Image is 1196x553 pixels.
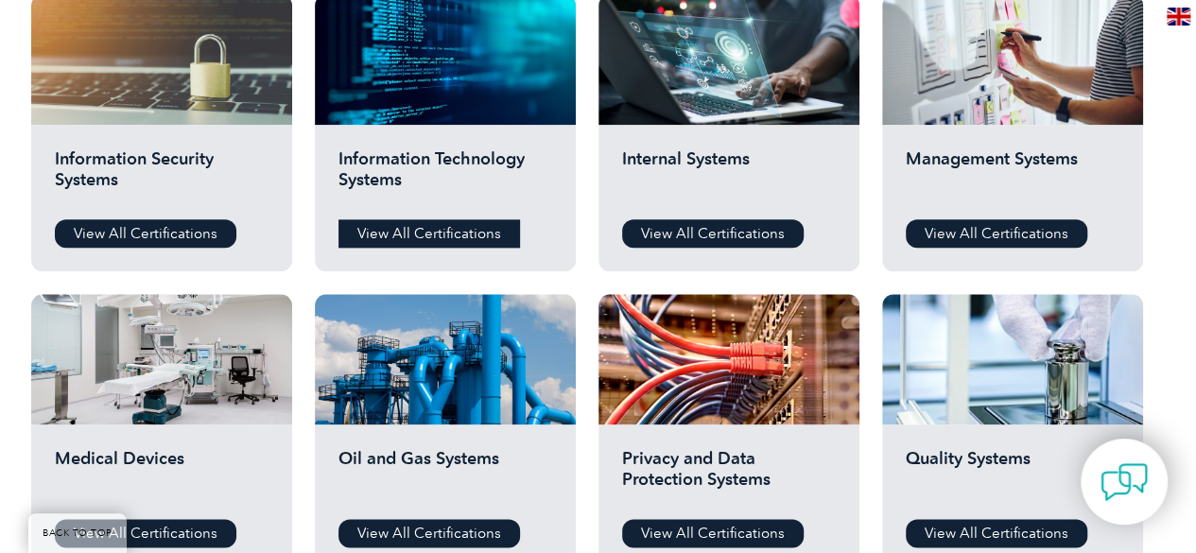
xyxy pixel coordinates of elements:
h2: Privacy and Data Protection Systems [622,448,836,505]
h2: Internal Systems [622,148,836,205]
a: View All Certifications [906,519,1087,547]
a: BACK TO TOP [28,513,127,553]
h2: Oil and Gas Systems [338,448,552,505]
a: View All Certifications [622,219,804,248]
h2: Information Technology Systems [338,148,552,205]
a: View All Certifications [338,519,520,547]
h2: Management Systems [906,148,1119,205]
a: View All Certifications [338,219,520,248]
img: en [1167,8,1190,26]
a: View All Certifications [906,219,1087,248]
a: View All Certifications [55,219,236,248]
a: View All Certifications [55,519,236,547]
img: contact-chat.png [1101,458,1148,506]
h2: Quality Systems [906,448,1119,505]
h2: Medical Devices [55,448,269,505]
a: View All Certifications [622,519,804,547]
h2: Information Security Systems [55,148,269,205]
